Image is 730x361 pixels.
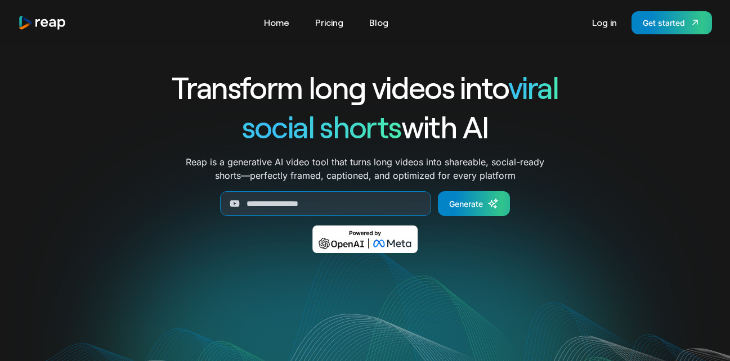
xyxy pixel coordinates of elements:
div: Generate [449,198,483,210]
a: Generate [438,191,510,216]
span: viral [508,69,558,105]
a: Home [258,13,295,31]
a: Get started [632,11,712,34]
p: Reap is a generative AI video tool that turns long videos into shareable, social-ready shorts—per... [186,155,544,182]
a: Blog [364,13,394,31]
h1: with AI [131,107,599,146]
a: Pricing [310,13,349,31]
h1: Transform long videos into [131,67,599,107]
a: Log in [586,13,622,31]
div: Get started [643,17,685,29]
span: social shorts [242,108,401,145]
a: home [18,15,66,30]
form: Generate Form [131,191,599,216]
